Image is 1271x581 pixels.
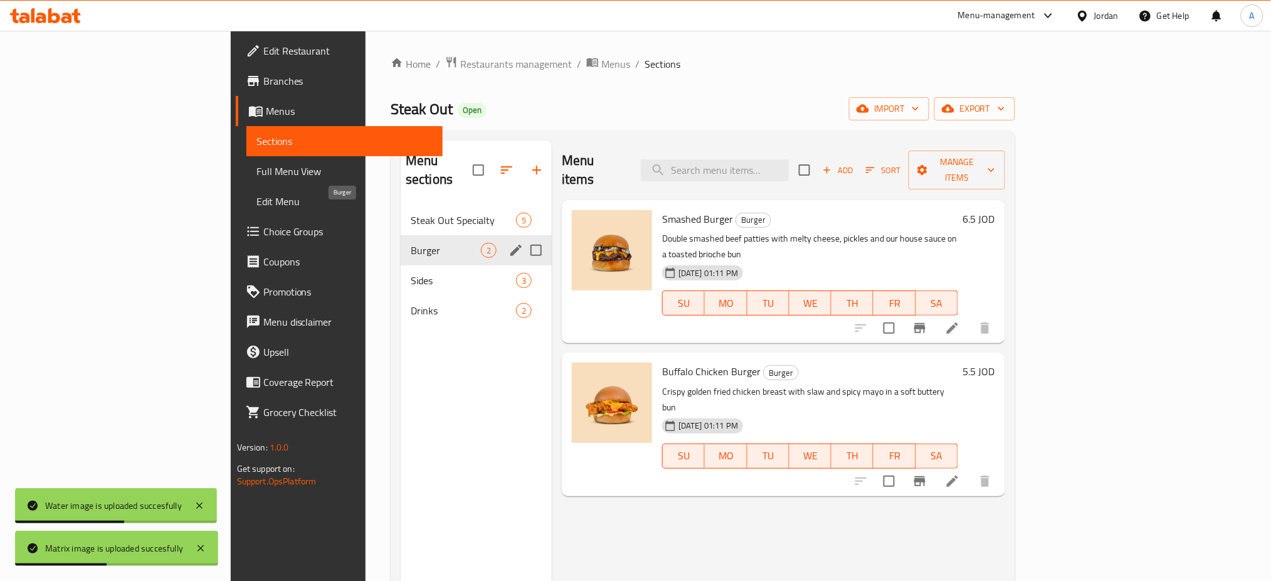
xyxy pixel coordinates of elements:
span: Upsell [263,344,433,360]
span: Burger [411,243,481,258]
div: Water image is uploaded succesfully [45,499,182,513]
button: Add [818,161,858,180]
span: Select all sections [465,157,492,183]
span: Menus [601,56,630,72]
a: Coupons [236,247,443,277]
span: Choice Groups [263,224,433,239]
span: Sides [411,273,516,288]
a: Edit menu item [945,474,960,489]
span: A [1250,9,1255,23]
span: Sort sections [492,155,522,185]
div: Jordan [1094,9,1119,23]
span: import [859,101,919,117]
div: Burger [763,365,799,380]
span: 1.0.0 [270,439,289,456]
span: TH [836,447,868,465]
span: Restaurants management [460,56,572,72]
button: WE [789,444,831,469]
span: Sections [256,134,433,149]
button: FR [873,290,915,316]
button: FR [873,444,915,469]
li: / [635,56,640,72]
span: Edit Restaurant [263,43,433,58]
a: Menus [236,96,443,126]
span: Menu disclaimer [263,314,433,329]
span: Drinks [411,303,516,318]
span: Burger [764,366,798,380]
span: Manage items [919,154,995,186]
button: delete [970,313,1000,343]
button: Manage items [909,151,1005,189]
button: delete [970,466,1000,496]
div: Matrix image is uploaded succesfully [45,541,183,555]
span: SU [668,447,700,465]
button: WE [789,290,831,316]
img: Smashed Burger [572,210,652,290]
button: Branch-specific-item [905,466,935,496]
button: SU [662,290,705,316]
button: SA [916,444,958,469]
span: [DATE] 01:11 PM [673,267,743,279]
span: Smashed Burger [662,210,733,228]
div: Burger2edit [401,235,552,265]
span: FR [878,294,910,312]
span: Sort items [858,161,909,180]
div: Steak Out Specialty5 [401,205,552,235]
nav: Menu sections [401,200,552,331]
span: WE [794,447,826,465]
span: Full Menu View [256,164,433,179]
a: Support.OpsPlatform [237,473,317,489]
span: export [944,101,1005,117]
button: Add section [522,155,552,185]
a: Promotions [236,277,443,307]
span: Sort [866,163,900,178]
h2: Menu items [562,151,626,189]
div: Drinks2 [401,296,552,326]
span: FR [878,447,910,465]
input: search [641,159,789,181]
span: TU [752,294,784,312]
a: Upsell [236,337,443,367]
button: MO [705,444,747,469]
button: TH [831,290,873,316]
span: Open [458,105,487,115]
span: Select section [791,157,818,183]
p: Double smashed beef patties with melty cheese, pickles and our house sauce on a toasted brioche bun [662,231,958,262]
h6: 5.5 JOD [963,363,995,380]
div: Burger [736,213,771,228]
span: Buffalo Chicken Burger [662,362,761,381]
a: Full Menu View [246,156,443,186]
span: SU [668,294,700,312]
div: items [516,213,532,228]
span: Steak Out Specialty [411,213,516,228]
button: SU [662,444,705,469]
span: 3 [517,275,531,287]
button: Branch-specific-item [905,313,935,343]
a: Menu disclaimer [236,307,443,337]
span: Menus [266,104,433,119]
span: Coupons [263,254,433,269]
button: edit [507,241,525,260]
span: Coverage Report [263,375,433,390]
a: Edit Menu [246,186,443,216]
a: Branches [236,66,443,96]
span: WE [794,294,826,312]
span: SA [921,447,953,465]
span: Get support on: [237,461,295,477]
li: / [577,56,581,72]
div: Open [458,103,487,118]
button: import [849,97,929,120]
span: Grocery Checklist [263,405,433,420]
span: Burger [736,213,771,227]
button: SA [916,290,958,316]
a: Sections [246,126,443,156]
button: MO [705,290,747,316]
a: Menus [586,56,630,72]
button: TH [831,444,873,469]
span: Promotions [263,284,433,299]
p: Crispy golden fried chicken breast with slaw and spicy mayo in a soft buttery bun [662,384,958,415]
button: export [934,97,1015,120]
